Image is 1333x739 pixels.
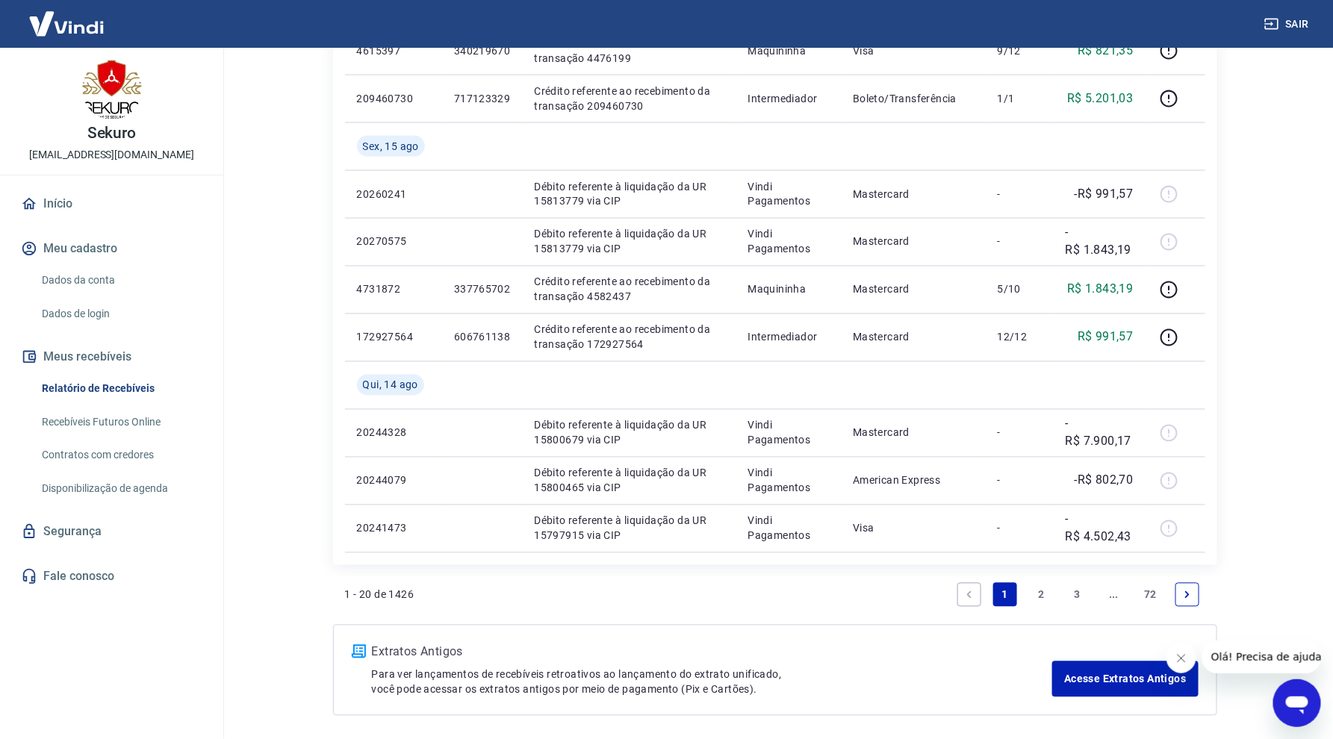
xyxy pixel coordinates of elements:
p: Crédito referente ao recebimento da transação 172927564 [535,322,724,352]
p: Débito referente à liquidação da UR 15813779 via CIP [535,179,724,209]
p: Crédito referente ao recebimento da transação 4476199 [535,36,724,66]
p: R$ 1.843,19 [1067,281,1133,299]
p: -R$ 991,57 [1075,185,1134,203]
a: Dados de login [36,299,205,329]
p: 20241473 [357,521,430,536]
a: Recebíveis Futuros Online [36,407,205,437]
p: - [998,521,1042,536]
a: Acesse Extratos Antigos [1052,661,1198,697]
span: Olá! Precisa de ajuda? [9,10,125,22]
iframe: Botão para abrir a janela de mensagens [1273,679,1321,727]
button: Meu cadastro [18,232,205,265]
p: Maquininha [748,43,830,58]
p: Mastercard [853,187,973,202]
a: Jump forward [1102,583,1126,607]
img: 4ab18f27-50af-47fe-89fd-c60660b529e2.jpeg [82,60,142,119]
a: Fale conosco [18,560,205,593]
p: [EMAIL_ADDRESS][DOMAIN_NAME] [29,147,194,163]
span: Sex, 15 ago [363,139,419,154]
p: R$ 821,35 [1078,42,1134,60]
p: 9/12 [998,43,1042,58]
p: Intermediador [748,330,830,345]
p: American Express [853,473,973,488]
p: Para ver lançamentos de recebíveis retroativos ao lançamento do extrato unificado, você pode aces... [372,667,1053,697]
p: 606761138 [454,330,511,345]
p: Crédito referente ao recebimento da transação 209460730 [535,84,724,113]
button: Meus recebíveis [18,340,205,373]
a: Next page [1175,583,1199,607]
p: Visa [853,43,973,58]
p: Sekuro [87,125,137,141]
p: 337765702 [454,282,511,297]
span: Qui, 14 ago [363,378,418,393]
a: Previous page [957,583,981,607]
p: 20260241 [357,187,430,202]
a: Disponibilização de agenda [36,473,205,504]
img: ícone [352,645,366,658]
p: Mastercard [853,282,973,297]
p: R$ 5.201,03 [1067,90,1133,107]
p: Débito referente à liquidação da UR 15800465 via CIP [535,466,724,496]
p: Vindi Pagamentos [748,227,830,257]
iframe: Mensagem da empresa [1202,640,1321,673]
p: Débito referente à liquidação da UR 15797915 via CIP [535,514,724,543]
p: 717123329 [454,91,511,106]
p: 1/1 [998,91,1042,106]
p: Mastercard [853,234,973,249]
p: - [998,234,1042,249]
p: Crédito referente ao recebimento da transação 4582437 [535,275,724,305]
p: - [998,473,1042,488]
ul: Pagination [951,577,1205,613]
p: 12/12 [998,330,1042,345]
p: Mastercard [853,330,973,345]
p: Vindi Pagamentos [748,514,830,543]
p: 340219670 [454,43,511,58]
p: Maquininha [748,282,830,297]
p: 20244328 [357,425,430,440]
p: 4615397 [357,43,430,58]
p: - [998,187,1042,202]
a: Dados da conta [36,265,205,296]
img: Vindi [18,1,115,46]
a: Segurança [18,515,205,548]
p: -R$ 1.843,19 [1066,224,1134,260]
p: -R$ 4.502,43 [1066,511,1134,546]
p: Mastercard [853,425,973,440]
p: Débito referente à liquidação da UR 15813779 via CIP [535,227,724,257]
p: -R$ 7.900,17 [1066,415,1134,451]
iframe: Fechar mensagem [1166,643,1196,673]
p: Vindi Pagamentos [748,418,830,448]
p: -R$ 802,70 [1075,472,1134,490]
a: Page 1 is your current page [993,583,1017,607]
p: Visa [853,521,973,536]
p: Vindi Pagamentos [748,179,830,209]
p: 209460730 [357,91,430,106]
p: Débito referente à liquidação da UR 15800679 via CIP [535,418,724,448]
p: Extratos Antigos [372,643,1053,661]
a: Page 72 [1138,583,1163,607]
p: - [998,425,1042,440]
p: 20270575 [357,234,430,249]
p: R$ 991,57 [1078,328,1134,346]
a: Page 2 [1030,583,1054,607]
p: Intermediador [748,91,830,106]
a: Início [18,187,205,220]
a: Contratos com credores [36,440,205,470]
p: 5/10 [998,282,1042,297]
p: 4731872 [357,282,430,297]
a: Page 3 [1066,583,1090,607]
a: Relatório de Recebíveis [36,373,205,404]
p: Boleto/Transferência [853,91,973,106]
p: 172927564 [357,330,430,345]
button: Sair [1261,10,1315,38]
p: 20244079 [357,473,430,488]
p: 1 - 20 de 1426 [345,587,414,602]
p: Vindi Pagamentos [748,466,830,496]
